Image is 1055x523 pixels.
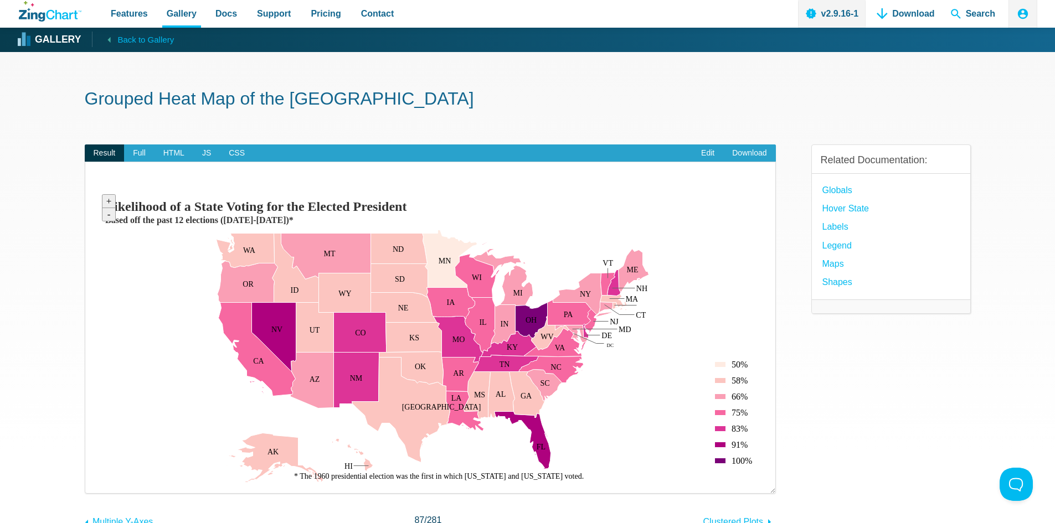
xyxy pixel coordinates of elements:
[19,32,81,48] a: Gallery
[35,35,81,45] strong: Gallery
[85,144,125,162] span: Result
[311,6,341,21] span: Pricing
[155,144,193,162] span: HTML
[215,6,237,21] span: Docs
[167,6,197,21] span: Gallery
[92,32,174,47] a: Back to Gallery
[822,201,869,216] a: hover state
[723,144,775,162] a: Download
[822,238,852,253] a: Legend
[85,162,776,493] div: ​
[19,1,81,22] a: ZingChart Logo. Click to return to the homepage
[821,154,961,167] h3: Related Documentation:
[85,87,971,112] h1: Grouped Heat Map of the [GEOGRAPHIC_DATA]
[111,6,148,21] span: Features
[1000,468,1033,501] iframe: Toggle Customer Support
[117,33,174,47] span: Back to Gallery
[692,144,723,162] a: Edit
[822,183,852,198] a: globals
[822,275,852,289] a: Shapes
[822,219,848,234] a: Labels
[193,144,220,162] span: JS
[822,256,844,271] a: Maps
[124,144,155,162] span: Full
[220,144,254,162] span: CSS
[361,6,394,21] span: Contact
[257,6,291,21] span: Support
